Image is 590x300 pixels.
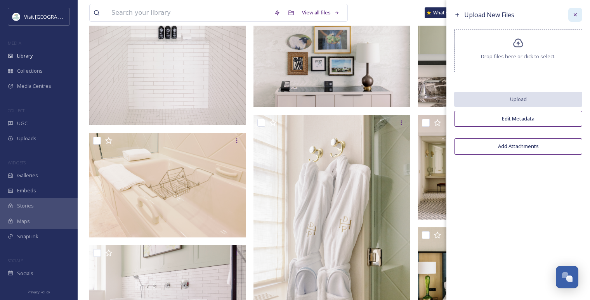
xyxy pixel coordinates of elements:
[454,111,582,127] button: Edit Metadata
[108,4,270,21] input: Search your library
[17,135,36,142] span: Uploads
[425,7,463,18] a: What's New
[17,172,38,179] span: Galleries
[454,138,582,154] button: Add Attachments
[28,287,50,296] a: Privacy Policy
[17,67,43,75] span: Collections
[24,13,84,20] span: Visit [GEOGRAPHIC_DATA]
[8,258,23,263] span: SOCIALS
[8,160,26,166] span: WIDGETS
[298,5,344,20] a: View all files
[17,120,28,127] span: UGC
[481,53,555,60] span: Drop files here or click to select.
[17,187,36,194] span: Embeds
[17,82,51,90] span: Media Centres
[17,270,33,277] span: Socials
[464,10,514,19] span: Upload New Files
[28,290,50,295] span: Privacy Policy
[17,233,38,240] span: SnapLink
[418,3,574,107] img: hoteldupont_259-HOTEL%20DU%20PONT.jpg
[12,13,20,21] img: download%20%281%29.jpeg
[17,218,30,225] span: Maps
[89,133,246,237] img: hoteldupont_153-HOTEL%20DU%20PONT.jpg
[8,108,24,113] span: COLLECT
[556,266,578,288] button: Open Chat
[253,3,410,107] img: hoteldupont_267-HOTEL%20DU%20PONT.jpg
[8,40,21,46] span: MEDIA
[17,202,34,209] span: Stories
[17,52,33,59] span: Library
[418,115,574,220] img: hoteldupont_180 -edit-HOTEL%20DU%20PONT.jpg
[454,92,582,107] button: Upload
